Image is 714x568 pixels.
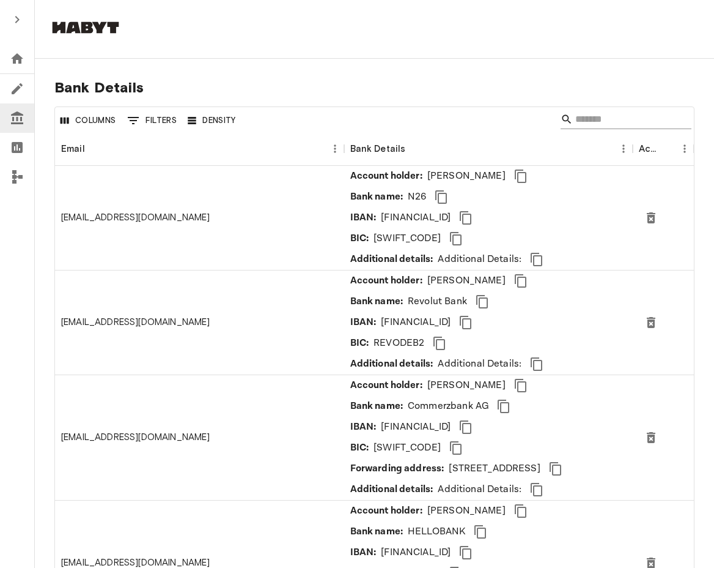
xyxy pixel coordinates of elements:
p: Additional Details: [438,357,521,372]
p: [FINANCIAL_ID] [381,315,451,330]
p: IBAN: [350,315,377,330]
p: Account holder: [350,169,422,184]
p: Additional details: [350,482,433,497]
p: Additional Details: [438,482,521,497]
div: Bank Details [350,132,406,166]
p: [PERSON_NAME] [427,504,506,518]
div: Email [61,132,85,166]
p: REVODEB2 [374,336,424,351]
button: Menu [614,140,633,158]
p: [PERSON_NAME] [427,274,506,288]
p: [PERSON_NAME] [427,169,506,184]
p: Additional details: [350,252,433,267]
button: Sort [85,140,102,157]
div: Actions [633,132,694,166]
p: Additional details: [350,357,433,372]
span: Bank Details [54,78,694,97]
p: [FINANCIAL_ID] [381,545,451,560]
p: Account holder: [350,274,422,288]
p: HELLOBANK [408,525,465,539]
p: BIC: [350,441,369,455]
button: Select columns [57,111,119,130]
button: Sort [405,140,422,157]
div: 1187019944@qq.com [61,316,210,329]
p: [STREET_ADDRESS] [449,461,540,476]
div: Email [55,132,344,166]
button: Menu [326,140,344,158]
p: IBAN: [350,211,377,225]
p: [FINANCIAL_ID] [381,211,451,225]
div: Bank Details [344,132,633,166]
p: Account holder: [350,504,422,518]
p: IBAN: [350,545,377,560]
p: Bank name: [350,399,403,414]
p: Commerzbank AG [408,399,488,414]
button: Show filters [124,111,180,130]
p: N26 [408,190,426,204]
p: IBAN: [350,420,377,435]
button: Sort [658,140,675,157]
div: Actions [639,132,658,166]
p: [SWIFT_CODE] [374,441,441,455]
p: Forwarding address: [350,461,444,476]
p: Bank name: [350,294,403,309]
p: BIC: [350,336,369,351]
div: Search [561,110,691,132]
p: BIC: [350,231,369,246]
img: Habyt [49,21,122,34]
p: [FINANCIAL_ID] [381,420,451,435]
p: Revolut Bank [408,294,467,309]
p: Bank name: [350,190,403,204]
p: [PERSON_NAME] [427,378,506,393]
div: 19sarokermano@gmail.com [61,431,210,444]
p: Additional Details: [438,252,521,267]
p: [SWIFT_CODE] [374,231,441,246]
button: Menu [675,140,694,158]
button: Density [185,111,239,130]
p: Bank name: [350,525,403,539]
div: 0hg332577251b6c@gmail.com [61,211,210,224]
p: Account holder: [350,378,422,393]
